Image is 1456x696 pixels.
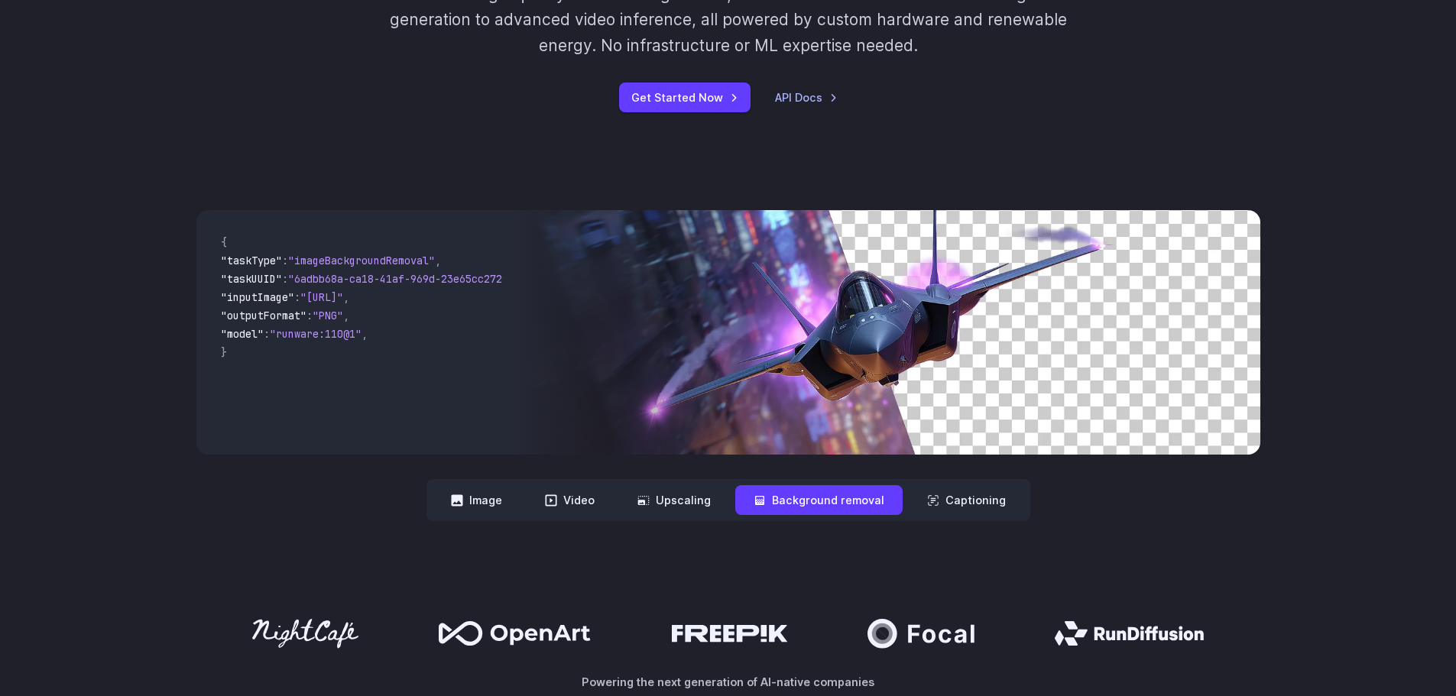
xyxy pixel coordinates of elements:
[221,272,282,286] span: "taskUUID"
[221,327,264,341] span: "model"
[221,254,282,267] span: "taskType"
[282,254,288,267] span: :
[300,290,343,304] span: "[URL]"
[619,83,751,112] a: Get Started Now
[343,309,349,322] span: ,
[435,254,441,267] span: ,
[775,89,838,106] a: API Docs
[288,272,520,286] span: "6adbb68a-ca18-41af-969d-23e65cc2729c"
[264,327,270,341] span: :
[343,290,349,304] span: ,
[221,290,294,304] span: "inputImage"
[221,235,227,249] span: {
[221,345,227,359] span: }
[909,485,1024,515] button: Captioning
[313,309,343,322] span: "PNG"
[294,290,300,304] span: :
[515,210,1260,455] img: Futuristic stealth jet streaking through a neon-lit cityscape with glowing purple exhaust
[221,309,306,322] span: "outputFormat"
[619,485,729,515] button: Upscaling
[362,327,368,341] span: ,
[270,327,362,341] span: "runware:110@1"
[306,309,313,322] span: :
[288,254,435,267] span: "imageBackgroundRemoval"
[433,485,520,515] button: Image
[527,485,613,515] button: Video
[282,272,288,286] span: :
[196,673,1260,691] p: Powering the next generation of AI-native companies
[735,485,903,515] button: Background removal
